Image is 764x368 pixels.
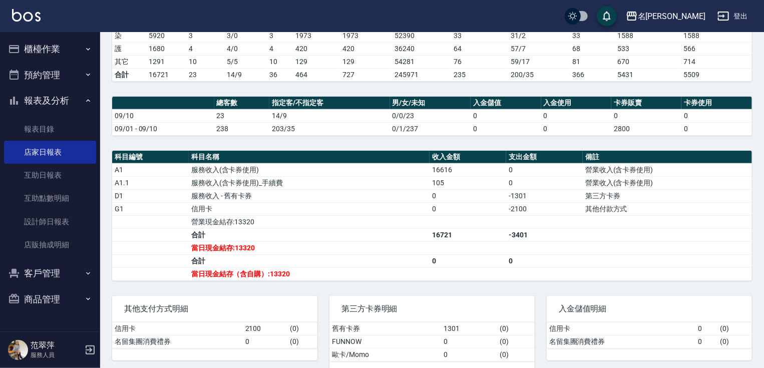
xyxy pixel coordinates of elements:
td: 0 [696,335,718,348]
td: 0 [442,348,498,361]
img: Logo [12,9,41,22]
button: 櫃檯作業 [4,36,96,62]
table: a dense table [112,322,317,348]
span: 其他支付方式明細 [124,304,305,314]
td: 31 / 2 [508,29,570,42]
td: -1301 [506,189,583,202]
table: a dense table [112,97,752,136]
table: a dense table [329,322,535,361]
td: 合計 [189,254,430,267]
td: 0 [471,122,541,135]
td: 5509 [681,68,752,81]
th: 總客數 [214,97,270,110]
td: 14/9 [224,68,267,81]
td: 420 [340,42,392,55]
th: 支出金額 [506,151,583,164]
td: 23 [186,68,224,81]
td: 5920 [146,29,186,42]
table: a dense table [547,322,752,348]
td: 4 / 0 [224,42,267,55]
td: 營業收入(含卡券使用) [583,176,752,189]
td: 36240 [392,42,451,55]
td: 420 [293,42,340,55]
th: 指定客/不指定客 [269,97,390,110]
td: 0 [430,189,506,202]
td: A1.1 [112,176,189,189]
td: 0 [471,109,541,122]
td: 464 [293,68,340,81]
td: 5431 [615,68,681,81]
td: 714 [681,55,752,68]
td: 16721 [430,228,506,241]
td: ( 0 ) [287,335,317,348]
td: 200/35 [508,68,570,81]
td: 129 [293,55,340,68]
td: D1 [112,189,189,202]
td: 238 [214,122,270,135]
td: 4 [186,42,224,55]
a: 報表目錄 [4,118,96,141]
button: save [597,6,617,26]
td: 護 [112,42,146,55]
td: ( 0 ) [287,322,317,335]
td: 09/01 - 09/10 [112,122,214,135]
th: 入金儲值 [471,97,541,110]
td: 203/35 [269,122,390,135]
td: 名留集團消費禮券 [112,335,243,348]
td: 染 [112,29,146,42]
td: 4 [267,42,293,55]
td: 1588 [681,29,752,42]
td: ( 0 ) [497,335,535,348]
td: 59 / 17 [508,55,570,68]
td: 52390 [392,29,451,42]
td: 670 [615,55,681,68]
td: G1 [112,202,189,215]
a: 設計師日報表 [4,210,96,233]
td: 33 [570,29,615,42]
td: -3401 [506,228,583,241]
span: 入金儲值明細 [559,304,740,314]
td: 信用卡 [112,322,243,335]
td: ( 0 ) [497,348,535,361]
span: 第三方卡券明細 [341,304,523,314]
td: 33 [451,29,508,42]
td: 105 [430,176,506,189]
a: 互助點數明細 [4,187,96,210]
td: 727 [340,68,392,81]
td: ( 0 ) [718,322,752,335]
th: 卡券販賣 [611,97,681,110]
td: 0 [611,109,681,122]
button: 登出 [713,7,752,26]
td: 0 [541,122,611,135]
h5: 范翠萍 [31,340,82,350]
td: FUNNOW [329,335,442,348]
td: 14/9 [269,109,390,122]
td: 76 [451,55,508,68]
td: 10 [267,55,293,68]
td: 1973 [293,29,340,42]
td: 合計 [112,68,146,81]
td: 當日現金結存:13320 [189,241,430,254]
td: 0 [430,202,506,215]
td: 其他付款方式 [583,202,752,215]
td: 2800 [611,122,681,135]
td: 其它 [112,55,146,68]
td: 3 [267,29,293,42]
td: 歐卡/Momo [329,348,442,361]
td: 服務收入 - 舊有卡券 [189,189,430,202]
td: 1588 [615,29,681,42]
td: 5 / 5 [224,55,267,68]
td: 0 [681,109,752,122]
th: 男/女/未知 [390,97,471,110]
td: 16721 [146,68,186,81]
td: 信用卡 [547,322,696,335]
td: 10 [186,55,224,68]
div: 名[PERSON_NAME] [638,10,705,23]
th: 備註 [583,151,752,164]
td: 54281 [392,55,451,68]
img: Person [8,340,28,360]
th: 收入金額 [430,151,506,164]
td: 0/0/23 [390,109,471,122]
td: 566 [681,42,752,55]
td: A1 [112,163,189,176]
